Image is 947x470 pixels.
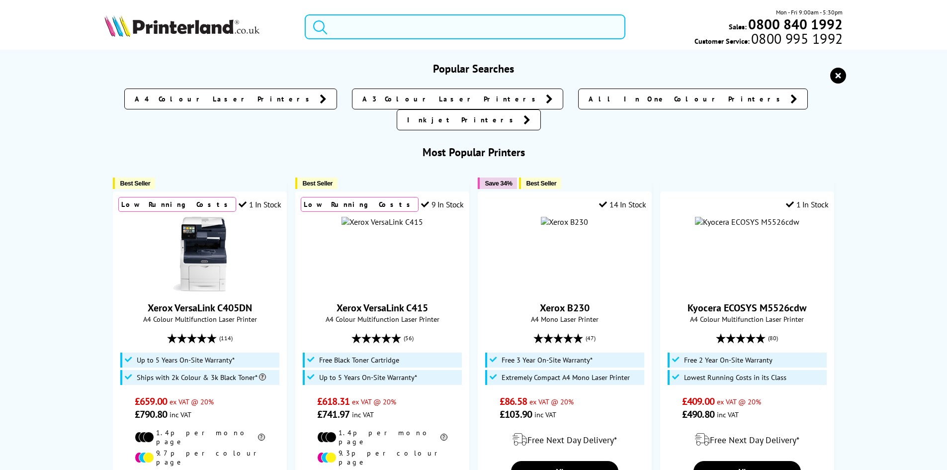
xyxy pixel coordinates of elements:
[317,428,447,446] li: 1.4p per mono page
[529,397,574,406] span: ex VAT @ 20%
[120,180,150,187] span: Best Seller
[500,395,527,408] span: £86.58
[407,115,518,125] span: Inkjet Printers
[352,410,374,419] span: inc VAT
[301,197,419,212] div: Low Running Costs
[786,199,829,209] div: 1 In Stock
[684,356,773,364] span: Free 2 Year On-Site Warranty
[301,314,463,324] span: A4 Colour Multifunction Laser Printer
[502,356,593,364] span: Free 3 Year On-Site Warranty*
[684,374,786,381] span: Lowest Running Costs in its Class
[768,329,778,348] span: (80)
[135,395,167,408] span: £659.00
[483,314,646,324] span: A4 Mono Laser Printer
[317,408,349,421] span: £741.97
[163,217,237,291] img: Xerox VersaLink C405DN
[124,89,337,109] a: A4 Colour Laser Printers
[747,19,843,29] a: 0800 840 1992
[319,356,399,364] span: Free Black Toner Cartridge
[485,180,512,187] span: Save 34%
[337,301,428,314] a: Xerox VersaLink C415
[421,199,464,209] div: 9 In Stock
[239,199,281,209] div: 1 In Stock
[729,22,747,31] span: Sales:
[137,374,266,381] span: Ships with 2k Colour & 3k Black Toner*
[113,178,155,189] button: Best Seller
[666,426,828,454] div: modal_delivery
[137,356,235,364] span: Up to 5 Years On-Site Warranty*
[397,109,541,130] a: Inkjet Printers
[717,397,761,406] span: ex VAT @ 20%
[104,62,843,76] h3: Popular Searches
[104,15,293,39] a: Printerland Logo
[163,283,237,293] a: Xerox VersaLink C405DN
[776,7,843,17] span: Mon - Fri 9:00am - 5:30pm
[589,94,785,104] span: All In One Colour Printers
[352,397,396,406] span: ex VAT @ 20%
[688,301,806,314] a: Kyocera ECOSYS M5526cdw
[118,314,281,324] span: A4 Colour Multifunction Laser Printer
[586,329,596,348] span: (47)
[694,34,843,46] span: Customer Service:
[170,410,191,419] span: inc VAT
[302,180,333,187] span: Best Seller
[148,301,252,314] a: Xerox VersaLink C405DN
[118,197,236,212] div: Low Running Costs
[104,145,843,159] h3: Most Popular Printers
[526,180,556,187] span: Best Seller
[135,428,265,446] li: 1.4p per mono page
[682,408,714,421] span: £490.80
[502,374,630,381] span: Extremely Compact A4 Mono Laser Printer
[578,89,808,109] a: All In One Colour Printers
[352,89,563,109] a: A3 Colour Laser Printers
[500,408,532,421] span: £103.90
[135,408,167,421] span: £790.80
[135,94,315,104] span: A4 Colour Laser Printers
[519,178,561,189] button: Best Seller
[319,374,417,381] span: Up to 5 Years On-Site Warranty*
[404,329,414,348] span: (56)
[219,329,233,348] span: (114)
[695,217,799,227] img: Kyocera ECOSYS M5526cdw
[750,34,843,43] span: 0800 995 1992
[104,15,259,37] img: Printerland Logo
[317,449,447,467] li: 9.3p per colour page
[342,217,423,227] img: Xerox VersaLink C415
[541,217,588,227] img: Xerox B230
[295,178,338,189] button: Best Seller
[135,449,265,467] li: 9.7p per colour page
[362,94,541,104] span: A3 Colour Laser Printers
[540,301,590,314] a: Xerox B230
[748,15,843,33] b: 0800 840 1992
[666,314,828,324] span: A4 Colour Multifunction Laser Printer
[717,410,739,419] span: inc VAT
[170,397,214,406] span: ex VAT @ 20%
[483,426,646,454] div: modal_delivery
[534,410,556,419] span: inc VAT
[478,178,517,189] button: Save 34%
[682,395,714,408] span: £409.00
[599,199,646,209] div: 14 In Stock
[317,395,349,408] span: £618.31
